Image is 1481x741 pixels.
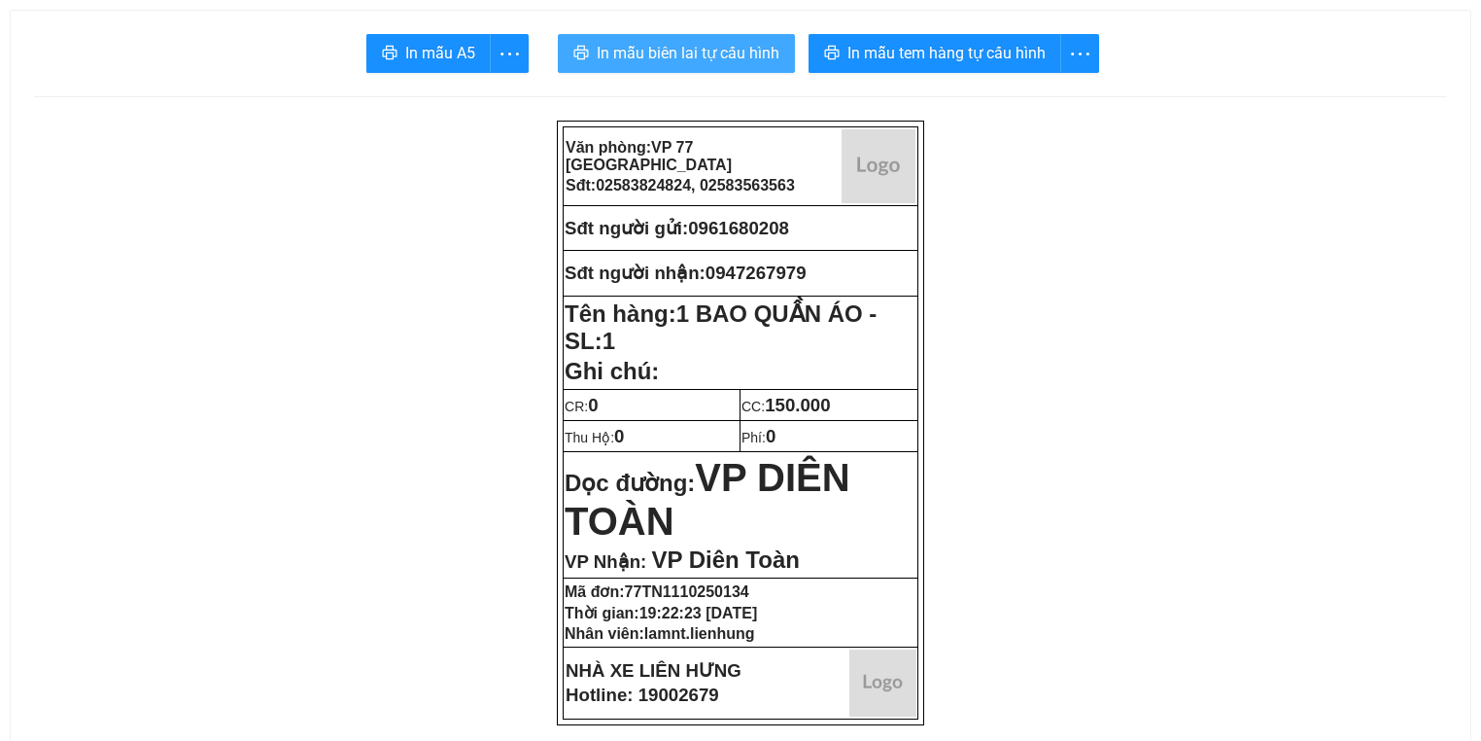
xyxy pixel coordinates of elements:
span: VP Nhận: [565,551,646,572]
span: In mẫu A5 [405,41,475,65]
strong: Nhân viên: [565,625,755,642]
strong: Văn phòng: [566,139,732,173]
strong: Sđt người gửi: [565,218,688,238]
span: Phí: [741,430,775,445]
span: 0 [614,426,624,446]
span: 77TN1110250134 [625,583,749,600]
span: lamnt.lienhung [644,625,755,642]
button: more [490,34,529,73]
span: 19:22:23 [DATE] [639,605,758,621]
span: VP DIÊN TOÀN [565,456,850,543]
span: more [491,42,528,66]
button: printerIn mẫu biên lai tự cấu hình [558,34,795,73]
strong: Tên hàng: [565,300,877,354]
span: printer [382,45,397,63]
button: printerIn mẫu tem hàng tự cấu hình [809,34,1061,73]
span: CC: [741,399,831,414]
strong: Mã đơn: [565,583,749,600]
button: more [1060,34,1099,73]
span: 1 BAO QUẦN ÁO - SL: [565,300,877,354]
span: 0 [588,395,598,415]
span: In mẫu biên lai tự cấu hình [597,41,779,65]
strong: Sđt: [566,177,795,194]
span: Ghi chú: [565,358,659,384]
button: printerIn mẫu A5 [366,34,491,73]
strong: Dọc đường: [565,470,850,540]
span: VP 77 [GEOGRAPHIC_DATA] [566,139,732,173]
span: 0961680208 [688,218,789,238]
span: In mẫu tem hàng tự cấu hình [847,41,1046,65]
span: 02583824824, 02583563563 [596,177,795,194]
strong: Hotline: 19002679 [566,685,719,705]
span: Thu Hộ: [565,430,624,445]
span: printer [824,45,840,63]
img: logo [849,650,916,717]
span: VP Diên Toàn [651,547,799,573]
span: CR: [565,399,599,414]
span: 150.000 [765,395,830,415]
span: 0947267979 [706,263,807,283]
span: 0 [766,426,775,446]
strong: NHÀ XE LIÊN HƯNG [566,660,741,681]
strong: Sđt người nhận: [565,263,706,283]
span: more [1061,42,1098,66]
strong: Thời gian: [565,605,757,621]
img: logo [842,129,915,203]
span: 1 [603,328,615,354]
span: printer [573,45,589,63]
